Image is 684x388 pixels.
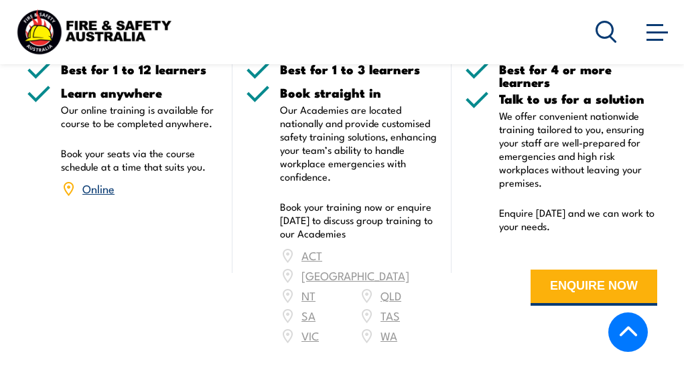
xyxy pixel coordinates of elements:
p: Book your training now or enquire [DATE] to discuss group training to our Academies [280,200,438,240]
p: Our Academies are located nationally and provide customised safety training solutions, enhancing ... [280,103,438,183]
p: We offer convenient nationwide training tailored to you, ensuring your staff are well-prepared fo... [499,109,657,189]
h5: Book straight in [280,86,438,99]
h5: Talk to us for a solution [499,92,657,105]
p: Our online training is available for course to be completed anywhere. [61,103,219,130]
button: ENQUIRE NOW [531,270,657,306]
h5: Learn anywhere [61,86,219,99]
h5: Best for 4 or more learners [499,63,657,88]
a: Online [82,180,115,196]
p: Enquire [DATE] and we can work to your needs. [499,206,657,233]
h5: Best for 1 to 3 learners [280,63,438,76]
h5: Best for 1 to 12 learners [61,63,219,76]
p: Book your seats via the course schedule at a time that suits you. [61,147,219,173]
